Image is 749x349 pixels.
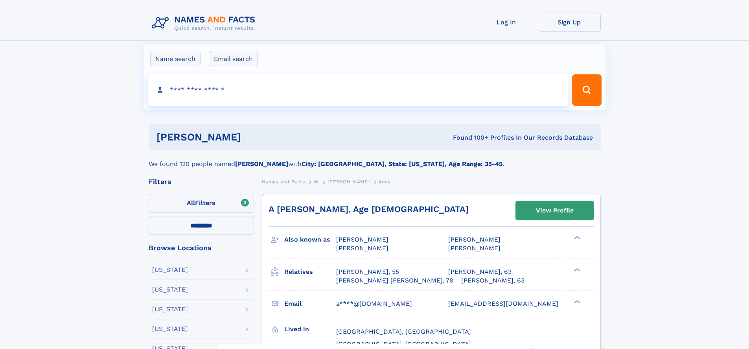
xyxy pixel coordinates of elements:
[149,178,254,185] div: Filters
[572,267,581,272] div: ❯
[149,13,262,34] img: Logo Names and Facts
[269,204,469,214] a: A [PERSON_NAME], Age [DEMOGRAPHIC_DATA]
[336,340,471,348] span: [GEOGRAPHIC_DATA], [GEOGRAPHIC_DATA]
[187,199,195,207] span: All
[379,179,390,185] span: Anns
[448,300,558,307] span: [EMAIL_ADDRESS][DOMAIN_NAME]
[347,133,593,142] div: Found 100+ Profiles In Our Records Database
[152,326,188,332] div: [US_STATE]
[302,160,502,168] b: City: [GEOGRAPHIC_DATA], State: [US_STATE], Age Range: 35-45
[336,244,388,252] span: [PERSON_NAME]
[572,74,601,106] button: Search Button
[328,179,370,185] span: [PERSON_NAME]
[516,201,594,220] a: View Profile
[262,177,305,187] a: Names and Facts
[152,267,188,273] div: [US_STATE]
[314,177,319,187] a: W
[149,150,601,169] div: We found 120 people named with .
[475,13,538,32] a: Log In
[336,236,388,243] span: [PERSON_NAME]
[149,194,254,213] label: Filters
[148,74,569,106] input: search input
[461,276,524,285] a: [PERSON_NAME], 63
[314,179,319,185] span: W
[448,244,501,252] span: [PERSON_NAME]
[448,236,501,243] span: [PERSON_NAME]
[336,268,399,276] a: [PERSON_NAME], 55
[284,323,336,336] h3: Lived in
[336,276,453,285] a: [PERSON_NAME] [PERSON_NAME], 78
[538,13,601,32] a: Sign Up
[235,160,288,168] b: [PERSON_NAME]
[152,286,188,293] div: [US_STATE]
[536,201,574,220] div: View Profile
[150,51,201,67] label: Name search
[572,299,581,304] div: ❯
[572,235,581,240] div: ❯
[284,265,336,279] h3: Relatives
[328,177,370,187] a: [PERSON_NAME]
[336,328,471,335] span: [GEOGRAPHIC_DATA], [GEOGRAPHIC_DATA]
[284,233,336,246] h3: Also known as
[209,51,258,67] label: Email search
[284,297,336,310] h3: Email
[448,268,512,276] a: [PERSON_NAME], 63
[149,244,254,251] div: Browse Locations
[152,306,188,312] div: [US_STATE]
[156,132,347,142] h1: [PERSON_NAME]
